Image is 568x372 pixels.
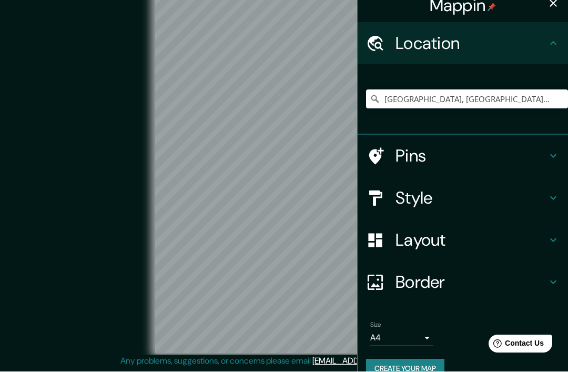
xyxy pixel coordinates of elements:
h4: Style [395,188,547,209]
img: pin-icon.png [488,3,496,12]
div: A4 [370,330,433,347]
p: Any problems, suggestions, or concerns please email . [120,355,444,368]
div: Style [358,177,568,219]
input: Pick your city or area [366,90,568,109]
h4: Layout [395,230,547,251]
label: Size [370,321,381,330]
h4: Location [395,33,547,54]
div: Layout [358,219,568,262]
a: [EMAIL_ADDRESS][DOMAIN_NAME] [312,356,442,367]
div: Border [358,262,568,304]
h4: Pins [395,146,547,167]
h4: Border [395,272,547,293]
iframe: Help widget launcher [474,331,556,360]
div: Pins [358,135,568,177]
div: Location [358,23,568,65]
